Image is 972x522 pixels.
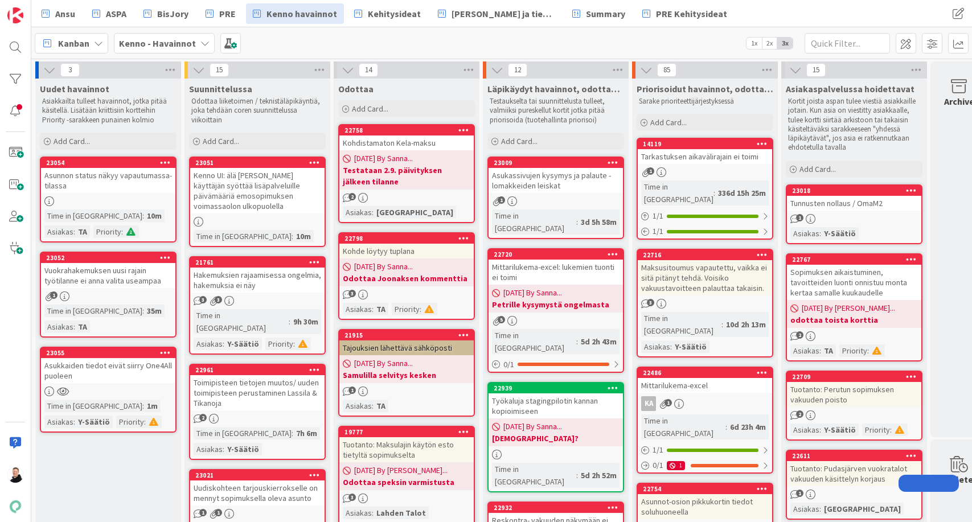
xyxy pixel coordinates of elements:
div: TA [821,344,836,357]
div: Time in [GEOGRAPHIC_DATA] [492,209,576,235]
a: 21761Hakemuksien rajaamisessa ongelmia, hakemuksia ei näyTime in [GEOGRAPHIC_DATA]:9h 30mAsiakas:... [189,256,326,355]
p: Asiakkailta tulleet havainnot, jotka pitää käsitellä. Lisätään kriittisiin kortteihin Priority -s... [42,97,174,125]
span: Asiakaspalvelussa hoidettavat [786,83,914,94]
div: 0/11 [638,458,772,472]
div: 1/1 [638,209,772,223]
p: Odottaa liiketoimen / teknistäläpikäyntiä, joka tehdään coren suunnittelussa viikoittain [191,97,323,125]
div: 1/1 [638,443,772,457]
div: 5d 2h 52m [578,469,620,482]
a: Ansu [35,3,82,24]
div: 22720 [489,249,623,260]
span: : [819,424,821,436]
p: Testaukselta tai suunnittelusta tulleet, valmiiksi pureskellut kortit jotka pitää priorisoida (tu... [490,97,622,125]
span: : [819,344,821,357]
a: 22486Mittarilukema-excelKATime in [GEOGRAPHIC_DATA]:6d 23h 4m1/10/11 [637,367,773,474]
div: 23054 [46,159,175,167]
div: Sopimuksen aikaistuminen, tavoitteiden luonti onnistuu monta kertaa samalle kuukaudelle [787,265,921,300]
span: 3 [647,299,654,306]
div: 23054 [41,158,175,168]
a: ASPA [85,3,133,24]
span: [DATE] By [PERSON_NAME]... [354,465,448,476]
div: Tuotanto: Pudasjärven vuokratalot vakuuden käsittelyn korjaus [787,461,921,486]
div: Mittarilukema-excel: lukemien tuonti ei toimi [489,260,623,285]
div: Maksusitoumus vapautettu, vaikka ei sitä pitänyt tehdä. Voisiko vakuustavoitteen palauttaa takaisin. [638,260,772,295]
div: 21915 [339,330,474,340]
div: Priority [93,225,121,238]
div: 22961 [195,366,325,374]
div: [GEOGRAPHIC_DATA] [821,503,904,515]
div: Lahden Talot [374,507,429,519]
div: Tuotanto: Perutun sopimuksen vakuuden poisto [787,382,921,407]
span: Suunnittelussa [189,83,252,94]
span: Kanban [58,36,89,50]
div: 21915Tajouksien lähettävä sähköposti [339,330,474,355]
span: 15 [210,63,229,77]
div: Tarkastuksen aikavälirajain ei toimi [638,149,772,164]
div: 23055 [41,348,175,358]
div: 22758 [339,125,474,135]
div: 14119 [638,139,772,149]
a: 22939Työkaluja stagingpilotin kannan kopioimiseen[DATE] By Sanna...[DEMOGRAPHIC_DATA]?Time in [GE... [487,382,624,492]
span: 1 [796,214,803,221]
span: 3 [348,494,356,501]
a: 23018Tunnusten nollaus / OmaM2Asiakas:Y-Säätiö [786,184,922,244]
div: Asiakas [343,400,372,412]
b: odottaa toista korttia [790,314,918,326]
a: 22720Mittarilukema-excel: lukemien tuonti ei toimi[DATE] By Sanna...Petrille kysymystä ongelmasta... [487,248,624,373]
div: Kohdistamaton Kela-maksu [339,135,474,150]
span: 1 [50,291,58,299]
div: Tunnusten nollaus / OmaM2 [787,196,921,211]
div: 22767 [792,256,921,264]
div: Priority [839,344,867,357]
div: 23051 [190,158,325,168]
span: [DATE] By Sanna... [354,153,413,165]
div: Time in [GEOGRAPHIC_DATA] [194,427,292,439]
div: 23051Kenno UI: älä [PERSON_NAME] käyttäjän syöttää lisäpalveluille päivämääriä emosopimuksen voim... [190,158,325,213]
span: Add Card... [203,136,239,146]
span: : [223,443,224,455]
a: PRE Kehitysideat [635,3,734,24]
div: Priority [392,303,420,315]
span: 3 [199,296,207,303]
div: 22932 [494,504,623,512]
span: : [819,503,821,515]
span: 1 [665,399,672,406]
div: 14119Tarkastuksen aikavälirajain ei toimi [638,139,772,164]
div: Y-Säätiö [672,340,709,353]
div: Y-Säätiö [821,424,859,436]
div: 23021 [190,470,325,480]
div: Time in [GEOGRAPHIC_DATA] [44,209,142,222]
div: Asiakas [790,424,819,436]
div: Kenno UI: älä [PERSON_NAME] käyttäjän syöttää lisäpalveluille päivämääriä emosopimuksen voimassao... [190,168,325,213]
span: PRE Kehitysideat [656,7,727,20]
div: 5d 2h 43m [578,335,620,348]
b: Odottaa Joonaksen kommenttia [343,273,470,284]
div: Vuokrahakemuksen uusi rajain työtilanne ei anna valita useampaa [41,263,175,288]
div: Asukkaiden tiedot eivät siirry One4All puoleen [41,358,175,383]
span: 1 [796,490,803,497]
span: ASPA [106,7,126,20]
div: 23018 [787,186,921,196]
a: BisJory [137,3,195,24]
div: 10d 2h 13m [723,318,769,331]
div: 21761Hakemuksien rajaamisessa ongelmia, hakemuksia ei näy [190,257,325,293]
div: 19777 [339,427,474,437]
div: 22939 [489,383,623,393]
span: Add Card... [54,136,90,146]
div: 23009 [489,158,623,168]
span: : [819,227,821,240]
div: Time in [GEOGRAPHIC_DATA] [194,309,289,334]
div: 23018Tunnusten nollaus / OmaM2 [787,186,921,211]
span: : [292,230,293,242]
a: 23009Asukassivujen kysymys ja palaute -lomakkeiden leiskatTime in [GEOGRAPHIC_DATA]:3d 5h 58m [487,157,624,239]
span: 3 [60,63,80,77]
div: Y-Säätiö [821,227,859,240]
span: Uudet havainnot [40,83,109,94]
span: : [372,507,374,519]
span: : [867,344,869,357]
span: 3 [348,290,356,297]
span: 2 [348,193,356,200]
span: : [576,216,578,228]
div: Priority [116,416,144,428]
div: 23054Asunnon status näkyy vapautumassa-tilassa [41,158,175,193]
